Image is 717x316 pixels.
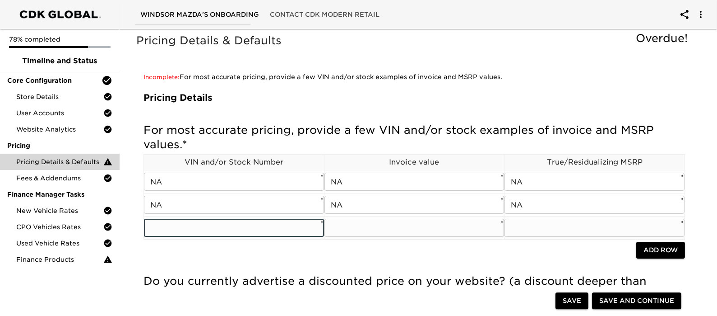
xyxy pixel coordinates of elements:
button: Add Row [636,242,685,259]
span: Website Analytics [16,125,103,134]
span: Pricing Details & Defaults [16,157,103,166]
p: VIN and/or Stock Number [144,157,324,168]
span: Fees & Addendums [16,174,103,183]
p: True/Residualizing MSRP [504,157,685,168]
span: Store Details [16,92,103,101]
p: Invoice value [324,157,504,168]
span: Add Row [643,245,678,256]
span: Finance Manager Tasks [7,190,112,199]
span: Save [563,295,581,307]
strong: Pricing Details [143,92,213,103]
span: User Accounts [16,108,103,118]
a: For most accurate pricing, provide a few VIN and/or stock examples of invoice and MSRP values. [143,73,502,80]
span: New Vehicle Rates [16,206,103,215]
button: Save [555,292,588,309]
h5: For most accurate pricing, provide a few VIN and/or stock examples of invoice and MSRP values. [143,123,685,152]
span: Incomplete: [143,74,180,80]
span: CPO Vehicles Rates [16,222,103,231]
button: account of current user [690,4,712,25]
button: Save and Continue [592,292,681,309]
span: Pricing [7,141,112,150]
span: Core Configuration [7,76,102,85]
h5: Do you currently advertise a discounted price on your website? (a discount deeper than national i... [143,274,685,303]
h5: Pricing Details & Defaults [136,33,692,48]
span: Timeline and Status [7,56,112,66]
button: account of current user [674,4,695,25]
span: Windsor Mazda's Onboarding [140,9,259,20]
span: Save and Continue [599,295,674,307]
span: Contact CDK Modern Retail [270,9,379,20]
span: Finance Products [16,255,103,264]
span: Overdue! [636,32,688,45]
p: 78% completed [9,35,111,44]
span: Used Vehicle Rates [16,239,103,248]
